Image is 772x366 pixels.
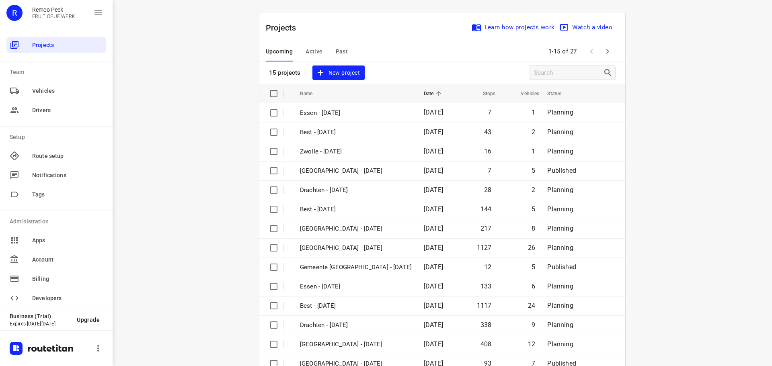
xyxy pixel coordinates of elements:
span: Published [547,263,576,271]
div: Projects [6,37,106,53]
span: Active [306,47,322,57]
span: Billing [32,275,103,283]
span: [DATE] [424,128,443,136]
span: 8 [532,225,535,232]
span: 26 [528,244,535,251]
span: Projects [32,41,103,49]
span: Planning [547,128,573,136]
span: 1127 [477,244,492,251]
span: 1-15 of 27 [545,43,580,60]
input: Search projects [534,67,603,79]
span: 217 [480,225,492,232]
p: Best - Thursday [300,205,412,214]
span: Name [300,89,323,98]
span: Planning [547,321,573,329]
span: Notifications [32,171,103,180]
span: Tags [32,190,103,199]
p: Zwolle - Friday [300,147,412,156]
p: Expires [DATE][DATE] [10,321,70,327]
span: Next Page [600,43,616,59]
p: Setup [10,133,106,141]
span: Apps [32,236,103,245]
span: 2 [532,186,535,194]
span: [DATE] [424,263,443,271]
span: 144 [480,205,492,213]
p: Zwolle - Wednesday [300,243,412,253]
span: Previous Page [583,43,600,59]
span: [DATE] [424,167,443,174]
span: 408 [480,340,492,348]
div: Search [603,68,615,78]
span: [DATE] [424,302,443,309]
div: Billing [6,271,106,287]
div: Route setup [6,148,106,164]
span: Upcoming [266,47,293,57]
span: Planning [547,244,573,251]
span: [DATE] [424,186,443,194]
p: Essen - Friday [300,108,412,118]
span: [DATE] [424,340,443,348]
span: Account [32,256,103,264]
p: Zwolle - Thursday [300,224,412,233]
span: 43 [484,128,491,136]
span: 7 [488,167,491,174]
span: [DATE] [424,225,443,232]
span: 24 [528,302,535,309]
span: 1 [532,108,535,116]
p: Best - Friday [300,128,412,137]
span: [DATE] [424,244,443,251]
p: Gemeente Rotterdam - Thursday [300,166,412,176]
span: 28 [484,186,491,194]
span: 5 [532,167,535,174]
p: Drachten - Thursday [300,186,412,195]
span: [DATE] [424,282,443,290]
button: Upgrade [70,313,106,327]
span: Planning [547,108,573,116]
span: 16 [484,147,491,155]
p: Zwolle - Tuesday [300,340,412,349]
span: Planning [547,186,573,194]
p: 15 projects [269,69,301,76]
span: Developers [32,294,103,303]
span: Planning [547,340,573,348]
button: New project [312,65,365,80]
p: Projects [266,22,303,34]
span: Planning [547,225,573,232]
div: Notifications [6,167,106,183]
div: Account [6,251,106,268]
span: 133 [480,282,492,290]
span: [DATE] [424,108,443,116]
div: Apps [6,232,106,248]
div: Vehicles [6,83,106,99]
span: Vehicles [510,89,539,98]
span: Drivers [32,106,103,115]
span: 7 [488,108,491,116]
span: Stops [472,89,496,98]
span: Date [424,89,444,98]
span: 338 [480,321,492,329]
span: Planning [547,302,573,309]
span: 1 [532,147,535,155]
span: 5 [532,205,535,213]
span: 2 [532,128,535,136]
span: Vehicles [32,87,103,95]
p: Team [10,68,106,76]
span: Status [547,89,572,98]
p: Business (Trial) [10,313,70,319]
p: Drachten - Wednesday [300,321,412,330]
span: 1117 [477,302,492,309]
span: 5 [532,263,535,271]
p: Best - Wednesday [300,301,412,311]
span: 6 [532,282,535,290]
p: Remco Peek [32,6,75,13]
span: 12 [528,340,535,348]
div: Drivers [6,102,106,118]
span: Planning [547,147,573,155]
span: 12 [484,263,491,271]
span: [DATE] [424,147,443,155]
span: Planning [547,205,573,213]
div: Developers [6,290,106,306]
span: 9 [532,321,535,329]
p: Gemeente Rotterdam - Wednesday [300,263,412,272]
span: Upgrade [77,317,100,323]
